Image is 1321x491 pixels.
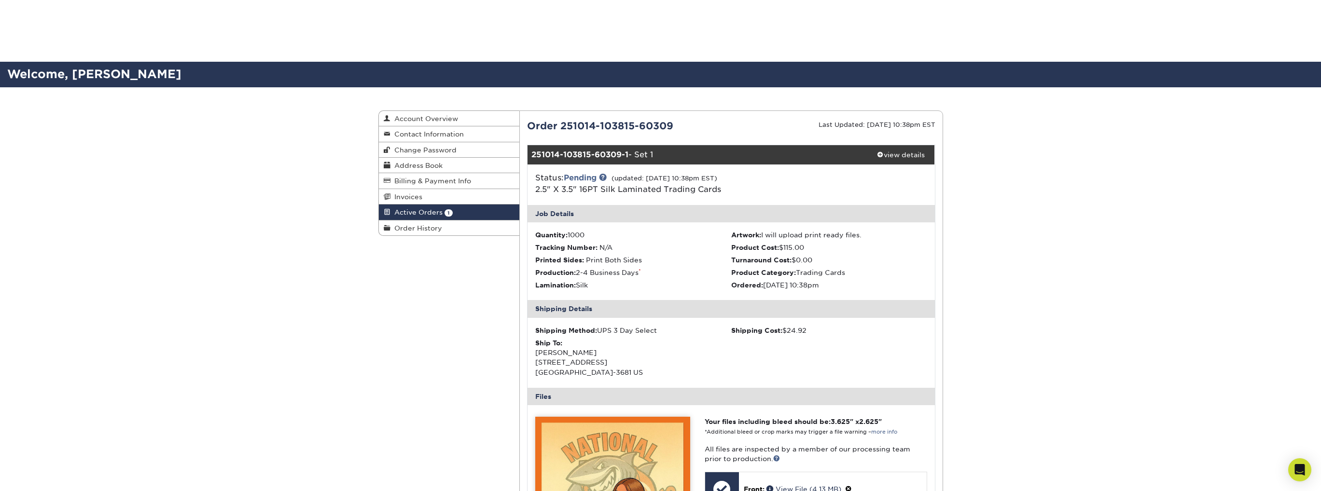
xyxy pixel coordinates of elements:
[390,224,442,232] span: Order History
[535,268,731,277] li: 2-4 Business Days
[705,418,882,425] strong: Your files including bleed should be: " x "
[731,243,927,252] li: $115.00
[535,338,731,378] div: [PERSON_NAME] [STREET_ADDRESS] [GEOGRAPHIC_DATA]-3681 US
[731,269,796,276] strong: Product Category:
[535,339,562,347] strong: Ship To:
[390,177,471,185] span: Billing & Payment Info
[586,256,642,264] span: Print Both Sides
[731,326,927,335] div: $24.92
[599,244,612,251] span: N/A
[379,220,520,235] a: Order History
[390,130,464,138] span: Contact Information
[535,280,731,290] li: Silk
[705,429,897,435] small: *Additional bleed or crop marks may trigger a file warning –
[1288,458,1311,481] div: Open Intercom Messenger
[731,327,782,334] strong: Shipping Cost:
[520,119,731,133] div: Order 251014-103815-60309
[535,327,597,334] strong: Shipping Method:
[379,158,520,173] a: Address Book
[831,418,850,425] span: 3.625
[531,150,628,159] strong: 251014-103815-60309-1
[731,280,927,290] li: [DATE] 10:38pm
[379,126,520,142] a: Contact Information
[528,205,935,222] div: Job Details
[731,230,927,240] li: I will upload print ready files.
[528,145,867,164] div: - Set 1
[731,256,792,264] strong: Turnaround Cost:
[390,146,457,154] span: Change Password
[379,189,520,205] a: Invoices
[535,256,584,264] strong: Printed Sides:
[379,142,520,158] a: Change Password
[731,231,761,239] strong: Artwork:
[535,230,731,240] li: 1000
[390,208,443,216] span: Active Orders
[445,209,453,217] span: 1
[379,111,520,126] a: Account Overview
[535,185,721,194] a: 2.5" X 3.5" 16PT Silk Laminated Trading Cards
[867,145,935,164] a: view details
[390,162,443,169] span: Address Book
[535,231,568,239] strong: Quantity:
[564,173,597,182] a: Pending
[612,175,717,182] small: (updated: [DATE] 10:38pm EST)
[731,281,763,289] strong: Ordered:
[390,193,422,201] span: Invoices
[705,444,927,464] p: All files are inspected by a member of our processing team prior to production.
[528,300,935,317] div: Shipping Details
[390,115,458,123] span: Account Overview
[528,388,935,405] div: Files
[859,418,878,425] span: 2.625
[731,244,779,251] strong: Product Cost:
[379,205,520,220] a: Active Orders 1
[731,268,927,277] li: Trading Cards
[871,429,897,435] a: more info
[731,255,927,265] li: $0.00
[819,121,935,128] small: Last Updated: [DATE] 10:38pm EST
[535,326,731,335] div: UPS 3 Day Select
[867,150,935,160] div: view details
[535,244,598,251] strong: Tracking Number:
[535,281,576,289] strong: Lamination:
[379,173,520,189] a: Billing & Payment Info
[535,269,576,276] strong: Production:
[528,172,799,195] div: Status:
